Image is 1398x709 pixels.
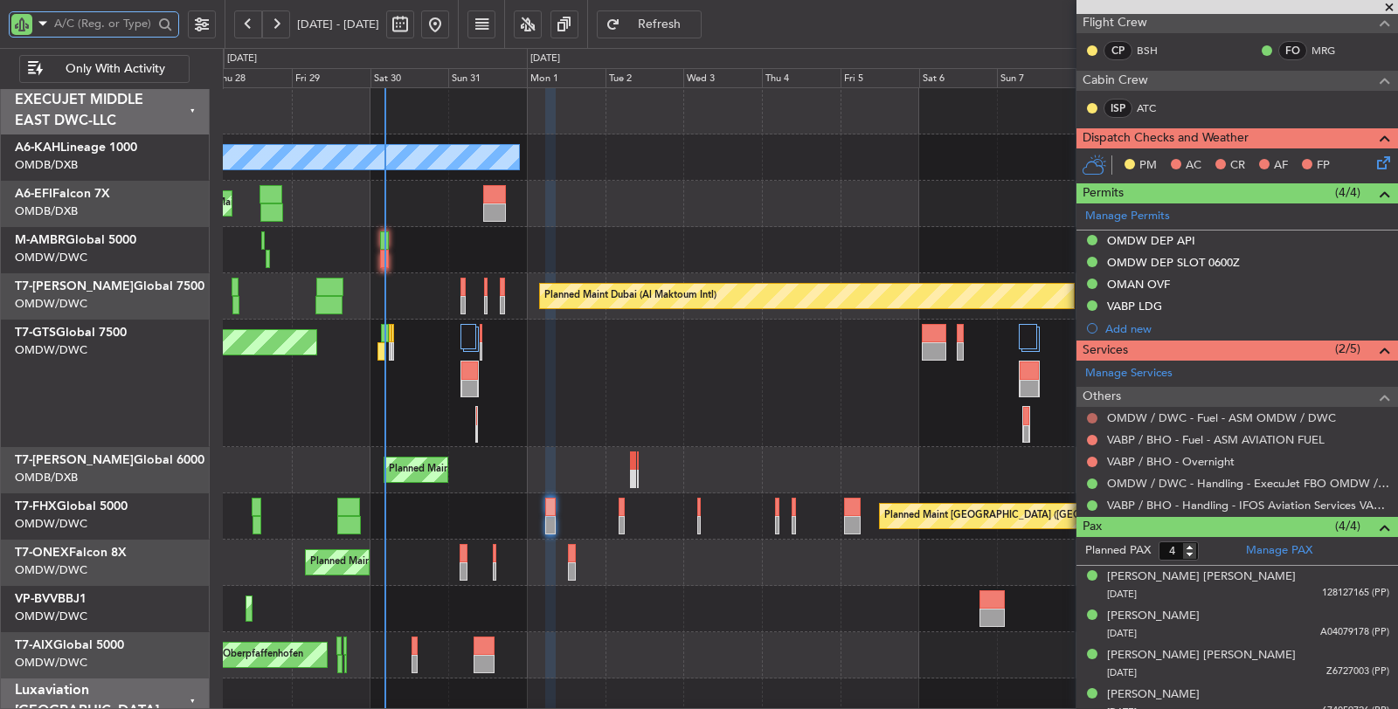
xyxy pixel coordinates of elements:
[54,10,153,37] input: A/C (Reg. or Type)
[884,503,1159,529] div: Planned Maint [GEOGRAPHIC_DATA] ([GEOGRAPHIC_DATA])
[1186,157,1201,175] span: AC
[997,68,1076,89] div: Sun 7
[15,500,57,513] span: T7-FHX
[1083,13,1147,33] span: Flight Crew
[544,283,716,309] div: Planned Maint Dubai (Al Maktoum Intl)
[389,457,681,483] div: Planned Maint [GEOGRAPHIC_DATA] ([GEOGRAPHIC_DATA] Intl)
[1107,255,1240,270] div: OMDW DEP SLOT 0600Z
[1104,41,1132,60] div: CP
[1085,208,1170,225] a: Manage Permits
[1335,340,1360,358] span: (2/5)
[527,68,606,89] div: Mon 1
[1311,43,1351,59] a: MRG
[297,17,379,32] span: [DATE] - [DATE]
[15,454,204,466] a: T7-[PERSON_NAME]Global 6000
[19,55,190,83] button: Only With Activity
[683,68,762,89] div: Wed 3
[1085,542,1151,560] label: Planned PAX
[251,595,423,622] div: Planned Maint Dubai (Al Maktoum Intl)
[15,593,58,605] span: VP-BVV
[1105,321,1389,336] div: Add new
[1322,586,1389,601] span: 128127165 (PP)
[1107,498,1389,513] a: VABP / BHO - Handling - IFOS Aviation Services VABP/BHP
[15,470,78,485] a: OMDB/DXB
[213,68,292,89] div: Thu 28
[15,454,134,466] span: T7-[PERSON_NAME]
[1083,387,1121,407] span: Others
[1107,608,1200,625] div: [PERSON_NAME]
[1076,68,1154,89] div: Mon 8
[1107,476,1389,491] a: OMDW / DWC - Handling - ExecuJet FBO OMDW / DWC
[1107,299,1162,313] div: VABP LDG
[15,141,137,154] a: A6-KAHLineage 1000
[1107,627,1137,640] span: [DATE]
[1107,233,1195,248] div: OMDW DEP API
[15,188,110,200] a: A6-EFIFalcon 7X
[1246,542,1312,560] a: Manage PAX
[1107,647,1296,664] div: [PERSON_NAME] [PERSON_NAME]
[1274,157,1288,175] span: AF
[597,10,702,38] button: Refresh
[1107,588,1137,601] span: [DATE]
[1085,365,1173,382] a: Manage Services
[1139,157,1157,175] span: PM
[1230,157,1245,175] span: CR
[15,516,87,532] a: OMDW/DWC
[448,68,527,89] div: Sun 31
[15,655,87,671] a: OMDW/DWC
[919,68,998,89] div: Sat 6
[624,18,696,31] span: Refresh
[1326,664,1389,679] span: Z6727003 (PP)
[15,639,124,651] a: T7-AIXGlobal 5000
[1107,410,1336,425] a: OMDW / DWC - Fuel - ASM OMDW / DWC
[15,280,204,293] a: T7-[PERSON_NAME]Global 7500
[762,68,841,89] div: Thu 4
[1107,432,1325,447] a: VABP / BHO - Fuel - ASM AVIATION FUEL
[1107,666,1137,679] span: [DATE]
[1107,686,1200,704] div: [PERSON_NAME]
[530,52,560,66] div: [DATE]
[15,342,87,358] a: OMDW/DWC
[370,68,449,89] div: Sat 30
[15,547,69,559] span: T7-ONEX
[1104,99,1132,118] div: ISP
[15,280,134,293] span: T7-[PERSON_NAME]
[606,68,684,89] div: Tue 2
[1083,341,1128,361] span: Services
[1083,517,1102,537] span: Pax
[15,250,87,265] a: OMDW/DWC
[15,562,87,578] a: OMDW/DWC
[1335,183,1360,202] span: (4/4)
[15,609,87,624] a: OMDW/DWC
[15,500,128,513] a: T7-FHXGlobal 5000
[1317,157,1330,175] span: FP
[292,68,370,89] div: Fri 29
[1107,277,1170,292] div: OMAN OVF
[1083,183,1124,203] span: Permits
[15,327,127,339] a: T7-GTSGlobal 7500
[15,141,60,154] span: A6-KAH
[1137,100,1176,116] a: ATC
[15,234,136,246] a: M-AMBRGlobal 5000
[310,549,482,575] div: Planned Maint Dubai (Al Maktoum Intl)
[15,296,87,312] a: OMDW/DWC
[1335,517,1360,535] span: (4/4)
[15,593,87,605] a: VP-BVVBBJ1
[15,157,78,173] a: OMDB/DXB
[841,68,919,89] div: Fri 5
[15,203,78,219] a: OMDB/DXB
[1107,568,1296,586] div: [PERSON_NAME] [PERSON_NAME]
[1137,43,1176,59] a: BSH
[15,547,127,559] a: T7-ONEXFalcon 8X
[1083,71,1148,91] span: Cabin Crew
[46,63,183,75] span: Only With Activity
[1278,41,1307,60] div: FO
[15,639,53,651] span: T7-AIX
[227,52,257,66] div: [DATE]
[15,327,56,339] span: T7-GTS
[15,188,52,200] span: A6-EFI
[15,234,66,246] span: M-AMBR
[1107,454,1235,469] a: VABP / BHO - Overnight
[1083,128,1249,148] span: Dispatch Checks and Weather
[1320,625,1389,640] span: A04079178 (PP)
